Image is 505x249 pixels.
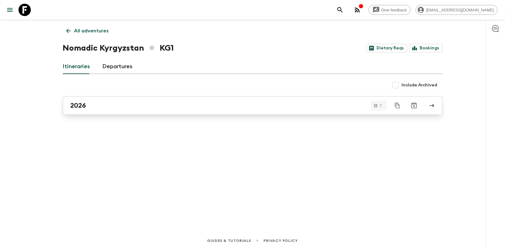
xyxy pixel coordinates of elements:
[63,59,90,74] a: Itineraries
[408,99,420,112] button: Archive
[392,100,403,111] button: Duplicate
[366,44,407,52] a: Dietary Reqs
[63,96,442,115] a: 2026
[376,104,385,108] span: 7
[263,237,298,244] a: Privacy Policy
[423,8,497,12] span: [EMAIL_ADDRESS][DOMAIN_NAME]
[409,44,442,52] a: Bookings
[369,5,411,15] a: Give feedback
[103,59,133,74] a: Departures
[63,25,112,37] a: All adventures
[4,4,16,16] button: menu
[334,4,346,16] button: search adventures
[63,42,174,54] h1: Nomadic Kyrgyzstan KG1
[402,82,438,88] span: Include Archived
[74,27,109,35] p: All adventures
[207,237,251,244] a: Guides & Tutorials
[71,102,86,110] h2: 2026
[416,5,498,15] div: [EMAIL_ADDRESS][DOMAIN_NAME]
[378,8,410,12] span: Give feedback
